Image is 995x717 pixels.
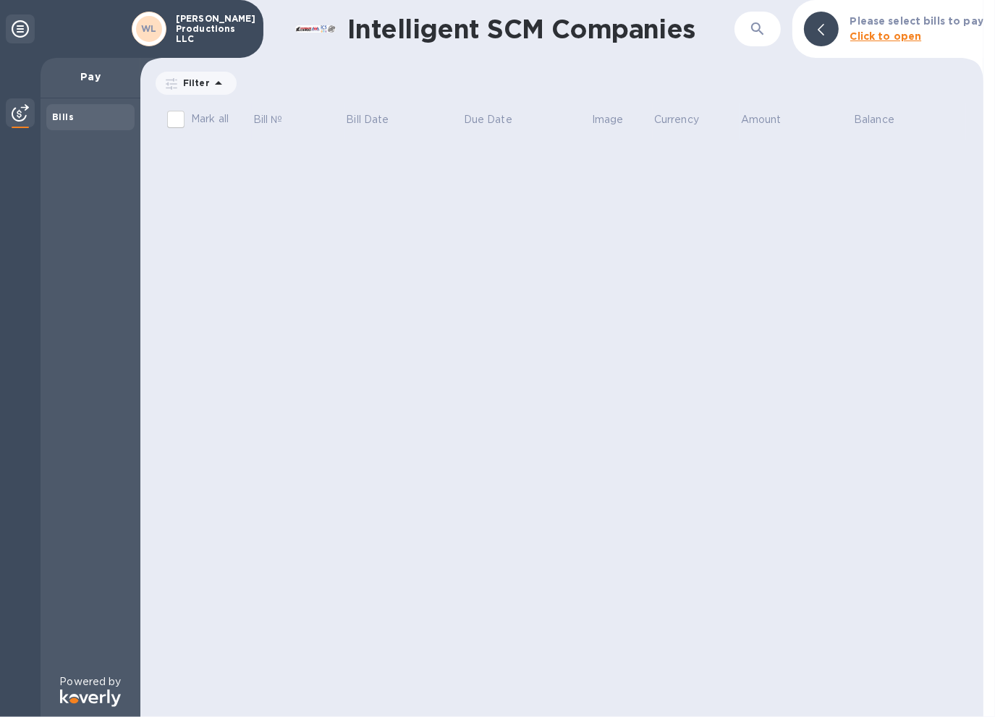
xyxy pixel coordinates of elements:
span: Balance [854,112,913,127]
p: Image [592,112,624,127]
p: [PERSON_NAME] Productions LLC [176,14,248,44]
h1: Intelligent SCM Companies [347,14,734,44]
span: Bill № [253,112,302,127]
b: Bills [52,111,74,122]
span: Bill Date [346,112,407,127]
p: Currency [654,112,699,127]
p: Amount [741,112,782,127]
span: Due Date [464,112,531,127]
img: Logo [60,690,121,707]
p: Powered by [59,674,121,690]
p: Due Date [464,112,512,127]
span: Amount [741,112,800,127]
b: Please select bills to pay [850,15,983,27]
b: WL [141,23,157,34]
p: Balance [854,112,894,127]
p: Filter [177,77,210,89]
b: Click to open [850,30,922,42]
p: Bill Date [346,112,389,127]
p: Bill № [253,112,283,127]
p: Pay [52,69,129,84]
p: Mark all [191,111,229,127]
